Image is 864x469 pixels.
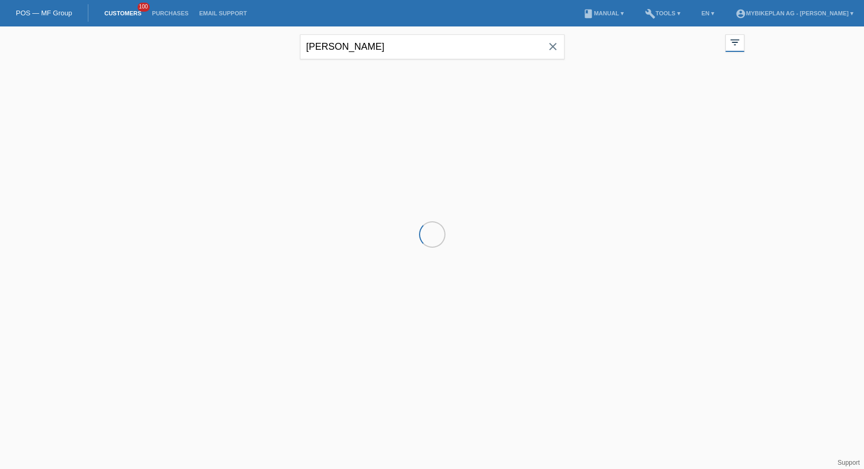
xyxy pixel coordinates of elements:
a: Email Support [194,10,252,16]
a: Purchases [147,10,194,16]
a: Customers [99,10,147,16]
a: Support [838,459,860,466]
input: Search... [300,34,565,59]
i: account_circle [735,8,746,19]
i: book [583,8,594,19]
a: account_circleMybikeplan AG - [PERSON_NAME] ▾ [730,10,859,16]
span: 100 [138,3,150,12]
i: close [547,40,559,53]
i: filter_list [729,37,741,48]
a: buildTools ▾ [640,10,686,16]
a: bookManual ▾ [578,10,629,16]
i: build [645,8,656,19]
a: POS — MF Group [16,9,72,17]
a: EN ▾ [696,10,720,16]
